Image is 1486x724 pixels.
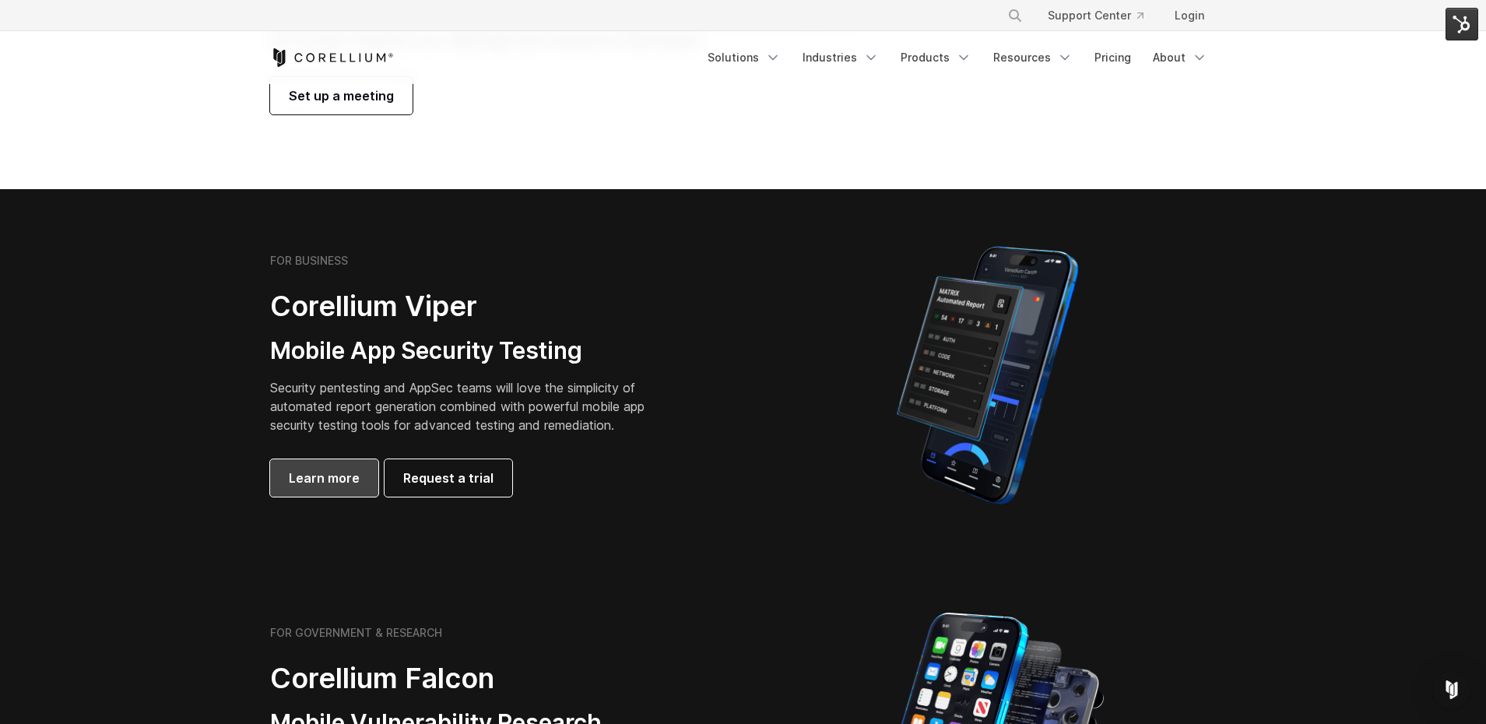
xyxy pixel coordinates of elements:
[270,336,669,366] h3: Mobile App Security Testing
[1143,44,1217,72] a: About
[270,661,706,696] h2: Corellium Falcon
[270,77,413,114] a: Set up a meeting
[1446,8,1478,40] img: HubSpot Tools Menu Toggle
[984,44,1082,72] a: Resources
[1085,44,1140,72] a: Pricing
[385,459,512,497] a: Request a trial
[793,44,888,72] a: Industries
[1001,2,1029,30] button: Search
[270,48,394,67] a: Corellium Home
[1035,2,1156,30] a: Support Center
[870,239,1105,511] img: Corellium MATRIX automated report on iPhone showing app vulnerability test results across securit...
[698,44,790,72] a: Solutions
[1162,2,1217,30] a: Login
[403,469,494,487] span: Request a trial
[989,2,1217,30] div: Navigation Menu
[891,44,981,72] a: Products
[289,86,394,105] span: Set up a meeting
[698,44,1217,72] div: Navigation Menu
[270,254,348,268] h6: FOR BUSINESS
[270,289,669,324] h2: Corellium Viper
[270,626,442,640] h6: FOR GOVERNMENT & RESEARCH
[270,378,669,434] p: Security pentesting and AppSec teams will love the simplicity of automated report generation comb...
[270,459,378,497] a: Learn more
[289,469,360,487] span: Learn more
[1433,671,1470,708] div: Open Intercom Messenger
